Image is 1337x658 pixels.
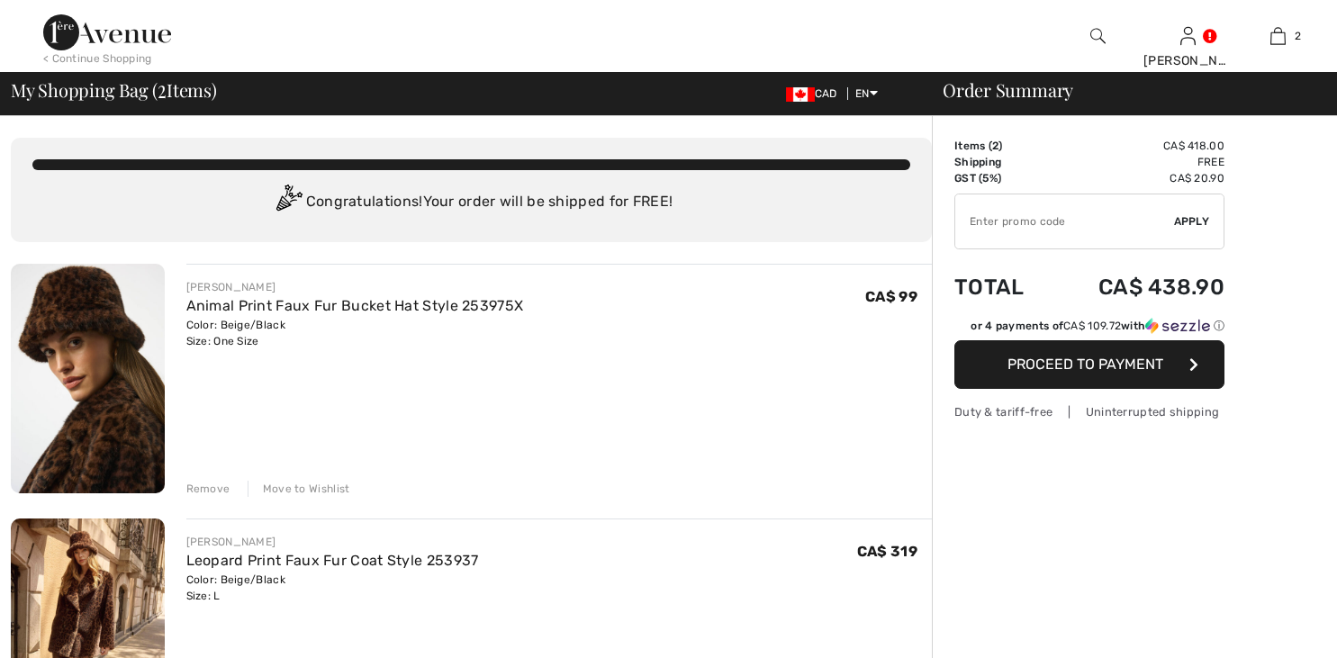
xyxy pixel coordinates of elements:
img: search the website [1090,25,1106,47]
span: EN [855,87,878,100]
span: CA$ 319 [857,543,917,560]
div: Move to Wishlist [248,481,350,497]
span: CA$ 109.72 [1063,320,1121,332]
div: or 4 payments of with [971,318,1224,334]
div: Duty & tariff-free | Uninterrupted shipping [954,403,1224,420]
div: < Continue Shopping [43,50,152,67]
input: Promo code [955,194,1174,248]
div: [PERSON_NAME] [186,534,479,550]
a: Leopard Print Faux Fur Coat Style 253937 [186,552,479,569]
button: Proceed to Payment [954,340,1224,389]
span: 2 [992,140,998,152]
img: Animal Print Faux Fur Bucket Hat Style 253975X [11,264,165,493]
span: 2 [158,77,167,100]
a: Sign In [1180,27,1196,44]
a: Animal Print Faux Fur Bucket Hat Style 253975X [186,297,524,314]
img: 1ère Avenue [43,14,171,50]
span: My Shopping Bag ( Items) [11,81,217,99]
span: Proceed to Payment [1007,356,1163,373]
td: Free [1051,154,1224,170]
div: or 4 payments ofCA$ 109.72withSezzle Click to learn more about Sezzle [954,318,1224,340]
td: CA$ 418.00 [1051,138,1224,154]
img: My Bag [1270,25,1286,47]
td: CA$ 438.90 [1051,257,1224,318]
div: Color: Beige/Black Size: One Size [186,317,524,349]
span: Apply [1174,213,1210,230]
div: Remove [186,481,230,497]
img: Congratulation2.svg [270,185,306,221]
span: CA$ 99 [865,288,917,305]
a: 2 [1233,25,1322,47]
img: Canadian Dollar [786,87,815,102]
div: Order Summary [921,81,1326,99]
img: My Info [1180,25,1196,47]
img: Sezzle [1145,318,1210,334]
span: CAD [786,87,845,100]
span: 2 [1295,28,1301,44]
div: [PERSON_NAME] [186,279,524,295]
div: Congratulations! Your order will be shipped for FREE! [32,185,910,221]
td: CA$ 20.90 [1051,170,1224,186]
td: Items ( ) [954,138,1051,154]
td: Total [954,257,1051,318]
td: Shipping [954,154,1051,170]
div: Color: Beige/Black Size: L [186,572,479,604]
td: GST (5%) [954,170,1051,186]
div: [PERSON_NAME] [1143,51,1232,70]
